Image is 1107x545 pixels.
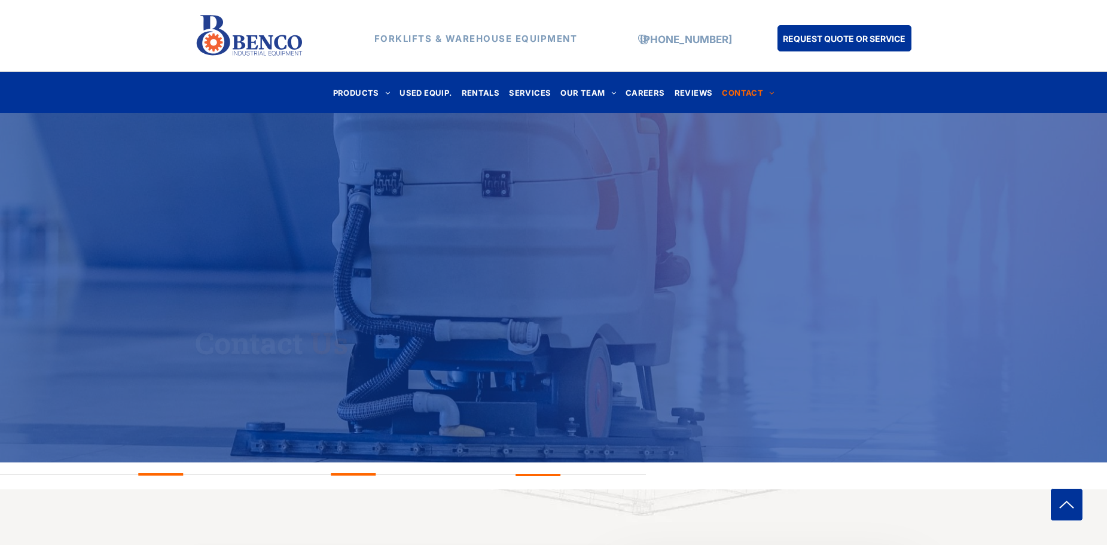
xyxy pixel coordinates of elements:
[195,323,303,363] span: Contact
[395,84,456,101] a: USED EQUIP.
[374,33,578,44] strong: FORKLIFTS & WAREHOUSE EQUIPMENT
[457,84,505,101] a: RENTALS
[670,84,718,101] a: REVIEWS
[777,25,911,51] a: REQUEST QUOTE OR SERVICE
[783,28,905,50] span: REQUEST QUOTE OR SERVICE
[621,84,670,101] a: CAREERS
[640,34,732,45] a: [PHONE_NUMBER]
[328,84,395,101] a: PRODUCTS
[504,84,556,101] a: SERVICES
[556,84,621,101] a: OUR TEAM
[717,84,779,101] a: CONTACT
[310,323,348,363] span: Us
